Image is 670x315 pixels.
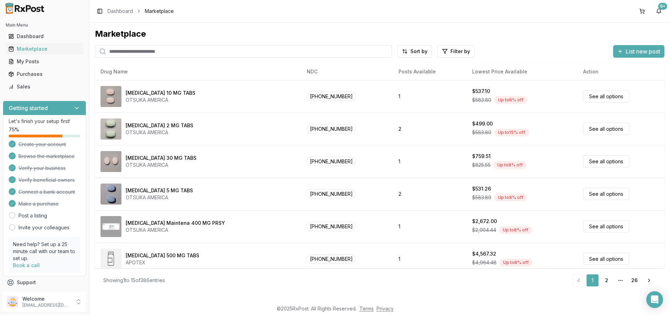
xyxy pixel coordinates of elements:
a: See all options [583,155,629,167]
a: See all options [583,123,629,135]
a: Purchases [6,68,83,80]
img: Abilify 5 MG TABS [100,184,121,205]
span: [PHONE_NUMBER] [307,92,356,101]
button: Support [3,276,86,289]
a: Dashboard [107,8,133,15]
span: [PHONE_NUMBER] [307,124,356,134]
a: Dashboard [6,30,83,43]
div: $2,672.00 [472,218,497,225]
a: 26 [628,274,641,287]
div: Up to 15 % off [494,129,529,136]
a: 2 [600,274,613,287]
span: Verify beneficial owners [18,177,75,184]
button: Sales [3,81,86,92]
a: See all options [583,90,629,102]
a: 1 [586,274,599,287]
span: $583.80 [472,96,491,103]
div: OTSUKA AMERICA [126,129,193,136]
a: List new post [613,49,664,56]
nav: pagination [572,274,656,287]
span: Verify your business [18,165,66,172]
button: List new post [613,45,664,58]
div: Up to 8 % off [499,259,533,266]
img: Abilify 10 MG TABS [100,86,121,107]
span: Sort by [410,48,427,55]
div: Showing 1 to 15 of 386 entries [103,277,165,284]
td: 1 [393,243,467,275]
img: User avatar [7,296,18,307]
button: Marketplace [3,43,86,55]
a: Invite your colleagues [18,224,69,231]
a: Post a listing [18,212,47,219]
img: Abilify Maintena 400 MG PRSY [100,216,121,237]
div: [MEDICAL_DATA] 10 MG TABS [126,90,195,96]
img: Abiraterone Acetate 500 MG TABS [100,249,121,270]
span: Browse the marketplace [18,153,75,160]
div: $4,567.32 [472,250,496,257]
nav: breadcrumb [107,8,174,15]
h3: Getting started [9,104,48,112]
div: [MEDICAL_DATA] Maintena 400 MG PRSY [126,220,225,227]
button: Dashboard [3,31,86,42]
button: Purchases [3,69,86,80]
td: 1 [393,210,467,243]
span: 75 % [9,126,19,133]
a: Privacy [377,306,394,312]
span: Make a purchase [18,200,59,207]
p: Welcome [22,295,71,302]
div: [MEDICAL_DATA] 5 MG TABS [126,187,193,194]
button: Sort by [397,45,432,58]
span: Marketplace [145,8,174,15]
a: My Posts [6,55,83,68]
p: Need help? Set up a 25 minute call with our team to set up. [13,241,76,262]
button: 9+ [653,6,664,17]
div: $499.00 [472,120,493,127]
th: Lowest Price Available [467,63,578,80]
div: Open Intercom Messenger [646,291,663,308]
th: Posts Available [393,63,467,80]
span: $825.55 [472,162,491,169]
div: Up to 8 % off [494,96,527,104]
a: Marketplace [6,43,83,55]
div: OTSUKA AMERICA [126,162,196,169]
div: My Posts [8,58,81,65]
div: Dashboard [8,33,81,40]
th: Action [578,63,664,80]
span: [PHONE_NUMBER] [307,189,356,199]
div: [MEDICAL_DATA] 2 MG TABS [126,122,193,129]
a: See all options [583,253,629,265]
a: Book a call [13,262,40,268]
div: $537.10 [472,88,490,95]
span: $4,964.48 [472,259,497,266]
p: [EMAIL_ADDRESS][DOMAIN_NAME] [22,302,71,308]
td: 1 [393,80,467,113]
td: 1 [393,145,467,178]
div: [MEDICAL_DATA] 500 MG TABS [126,252,199,259]
span: [PHONE_NUMBER] [307,222,356,231]
span: [PHONE_NUMBER] [307,157,356,166]
span: Connect a bank account [18,188,75,195]
img: RxPost Logo [3,3,47,14]
p: Let's finish your setup first! [9,118,80,125]
div: Up to 9 % off [494,194,527,201]
a: Go to next page [642,274,656,287]
button: Filter by [438,45,475,58]
span: $583.80 [472,129,491,136]
img: Abilify 30 MG TABS [100,151,121,172]
img: Abilify 2 MG TABS [100,119,121,139]
div: OTSUKA AMERICA [126,194,193,201]
a: Terms [359,306,374,312]
th: Drug Name [95,63,301,80]
span: Create your account [18,141,66,148]
div: OTSUKA AMERICA [126,227,225,234]
div: APOTEX [126,259,199,266]
div: Up to 8 % off [493,161,527,169]
div: $531.26 [472,185,491,192]
td: 2 [393,178,467,210]
button: My Posts [3,56,86,67]
div: Sales [8,83,81,90]
span: List new post [626,47,660,56]
td: 2 [393,113,467,145]
span: $2,904.44 [472,227,496,234]
div: Marketplace [8,45,81,52]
